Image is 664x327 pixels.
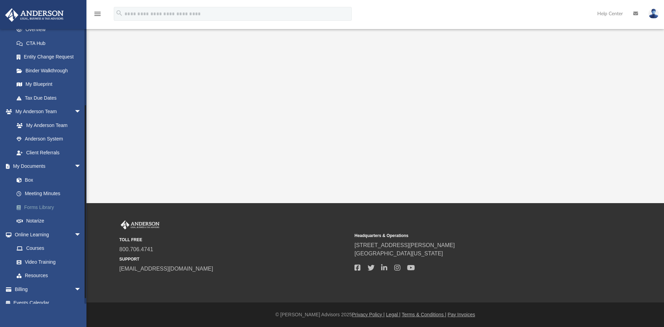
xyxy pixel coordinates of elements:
[119,220,161,229] img: Anderson Advisors Platinum Portal
[10,78,88,91] a: My Blueprint
[5,160,92,173] a: My Documentsarrow_drop_down
[116,9,123,17] i: search
[93,10,102,18] i: menu
[10,187,92,201] a: Meeting Minutes
[648,9,659,19] img: User Pic
[354,242,455,248] a: [STREET_ADDRESS][PERSON_NAME]
[10,50,92,64] a: Entity Change Request
[10,200,92,214] a: Forms Library
[74,160,88,174] span: arrow_drop_down
[5,228,88,242] a: Online Learningarrow_drop_down
[448,312,475,317] a: Pay Invoices
[119,266,213,272] a: [EMAIL_ADDRESS][DOMAIN_NAME]
[119,246,153,252] a: 800.706.4741
[10,242,88,255] a: Courses
[10,36,92,50] a: CTA Hub
[10,269,88,283] a: Resources
[10,214,92,228] a: Notarize
[352,312,385,317] a: Privacy Policy |
[5,296,92,310] a: Events Calendar
[119,256,350,262] small: SUPPORT
[119,237,350,243] small: TOLL FREE
[10,255,85,269] a: Video Training
[3,8,66,22] img: Anderson Advisors Platinum Portal
[10,173,88,187] a: Box
[74,282,88,297] span: arrow_drop_down
[74,228,88,242] span: arrow_drop_down
[10,23,92,37] a: Overview
[86,311,664,318] div: © [PERSON_NAME] Advisors 2025
[93,13,102,18] a: menu
[354,251,443,256] a: [GEOGRAPHIC_DATA][US_STATE]
[5,105,88,119] a: My Anderson Teamarrow_drop_down
[5,282,92,296] a: Billingarrow_drop_down
[402,312,446,317] a: Terms & Conditions |
[10,146,88,160] a: Client Referrals
[10,132,88,146] a: Anderson System
[74,105,88,119] span: arrow_drop_down
[10,64,92,78] a: Binder Walkthrough
[10,118,85,132] a: My Anderson Team
[354,233,585,239] small: Headquarters & Operations
[386,312,400,317] a: Legal |
[10,91,92,105] a: Tax Due Dates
